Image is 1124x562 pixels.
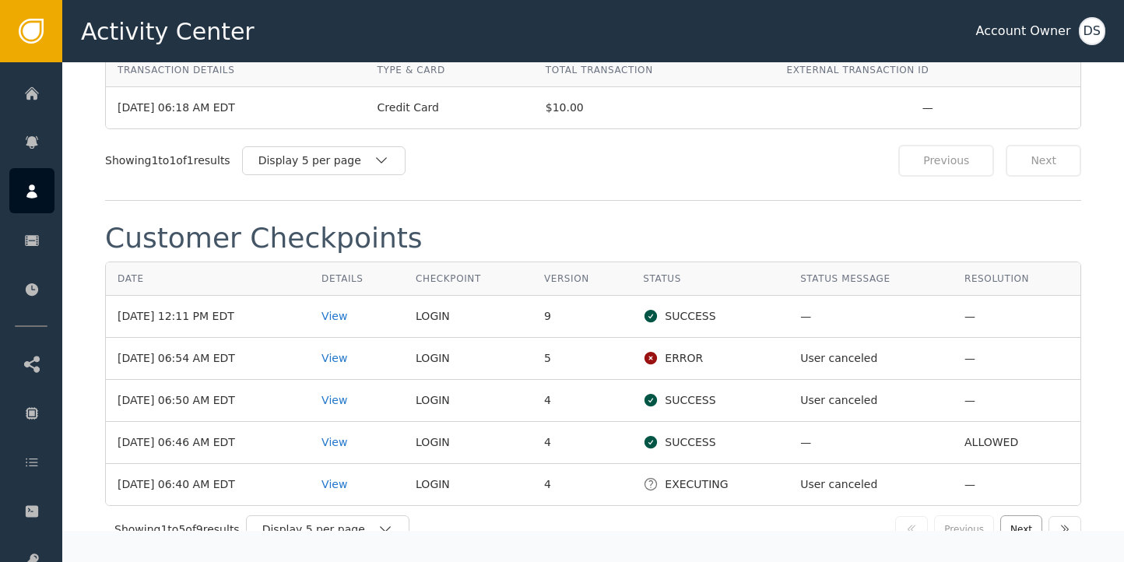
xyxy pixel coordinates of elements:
[789,380,953,422] td: User canceled
[321,350,392,367] div: View
[953,296,1080,338] td: —
[643,350,777,367] div: ERROR
[366,54,534,87] th: Type & Card
[953,338,1080,380] td: —
[404,296,532,338] td: LOGIN
[953,422,1080,464] td: ALLOWED
[789,338,953,380] td: User canceled
[321,392,392,409] div: View
[262,522,378,538] div: Display 5 per page
[321,308,392,325] div: View
[534,54,775,87] th: Total Transaction
[105,153,230,169] div: Showing 1 to 1 of 1 results
[789,296,953,338] td: —
[258,153,374,169] div: Display 5 per page
[378,100,522,116] div: Credit Card
[1079,17,1105,45] button: DS
[789,422,953,464] td: —
[800,272,941,286] div: Status Message
[643,476,777,493] div: EXECUTING
[242,146,406,175] button: Display 5 per page
[81,14,255,49] span: Activity Center
[544,272,620,286] div: Version
[643,434,777,451] div: SUCCESS
[775,54,1080,87] th: External Transaction ID
[118,272,298,286] div: Date
[532,422,631,464] td: 4
[1000,515,1042,543] button: Next
[643,308,777,325] div: SUCCESS
[106,380,310,422] td: [DATE] 06:50 AM EDT
[106,54,366,87] th: Transaction Details
[106,464,310,505] td: [DATE] 06:40 AM EDT
[789,464,953,505] td: User canceled
[404,338,532,380] td: LOGIN
[404,380,532,422] td: LOGIN
[404,464,532,505] td: LOGIN
[404,422,532,464] td: LOGIN
[105,224,423,252] div: Customer Checkpoints
[532,380,631,422] td: 4
[106,296,310,338] td: [DATE] 12:11 PM EDT
[964,272,1069,286] div: Resolution
[246,515,409,544] button: Display 5 per page
[532,464,631,505] td: 4
[106,338,310,380] td: [DATE] 06:54 AM EDT
[976,22,1071,40] div: Account Owner
[321,476,392,493] div: View
[321,272,392,286] div: Details
[118,100,354,116] div: [DATE] 06:18 AM EDT
[953,464,1080,505] td: —
[321,434,392,451] div: View
[532,296,631,338] td: 9
[546,100,764,116] span: $10.00
[532,338,631,380] td: 5
[643,272,777,286] div: Status
[416,272,521,286] div: Checkpoint
[643,392,777,409] div: SUCCESS
[787,100,1069,116] span: —
[106,422,310,464] td: [DATE] 06:46 AM EDT
[953,380,1080,422] td: —
[114,522,240,538] div: Showing 1 to 5 of 9 results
